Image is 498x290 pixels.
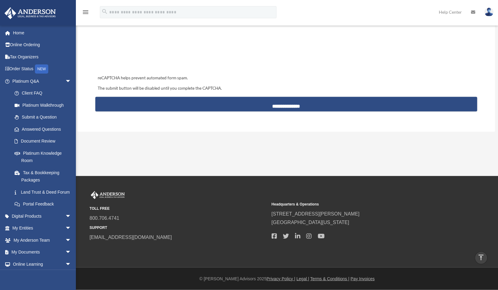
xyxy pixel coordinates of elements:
[65,258,77,271] span: arrow_drop_down
[65,75,77,88] span: arrow_drop_down
[8,135,77,147] a: Document Review
[4,246,80,258] a: My Documentsarrow_drop_down
[4,210,80,222] a: Digital Productsarrow_drop_down
[310,276,349,281] a: Terms & Conditions |
[484,8,493,16] img: User Pic
[4,258,80,270] a: Online Learningarrow_drop_down
[8,186,80,198] a: Land Trust & Deed Forum
[76,275,498,283] div: © [PERSON_NAME] Advisors 2025
[90,235,172,240] a: [EMAIL_ADDRESS][DOMAIN_NAME]
[4,39,80,51] a: Online Ordering
[3,7,58,19] img: Anderson Advisors Platinum Portal
[82,11,89,16] a: menu
[95,85,477,92] div: The submit button will be disabled until you complete the CAPTCHA.
[4,51,80,63] a: Tax Organizers
[477,254,485,261] i: vertical_align_top
[8,198,80,210] a: Portal Feedback
[96,39,188,62] iframe: reCAPTCHA
[351,276,374,281] a: Pay Invoices
[35,64,48,74] div: NEW
[8,123,80,135] a: Answered Questions
[65,210,77,223] span: arrow_drop_down
[271,211,359,216] a: [STREET_ADDRESS][PERSON_NAME]
[8,99,80,111] a: Platinum Walkthrough
[95,74,477,82] div: reCAPTCHA helps prevent automated form spam.
[4,222,80,234] a: My Entitiesarrow_drop_down
[8,147,80,167] a: Platinum Knowledge Room
[90,216,119,221] a: 800.706.4741
[4,75,80,87] a: Platinum Q&Aarrow_drop_down
[4,63,80,75] a: Order StatusNEW
[8,111,80,123] a: Submit a Question
[90,225,267,231] small: SUPPORT
[8,167,80,186] a: Tax & Bookkeeping Packages
[271,201,449,208] small: Headquarters & Operations
[266,276,295,281] a: Privacy Policy |
[90,191,126,199] img: Anderson Advisors Platinum Portal
[90,205,267,212] small: TOLL FREE
[296,276,309,281] a: Legal |
[65,234,77,247] span: arrow_drop_down
[4,234,80,246] a: My Anderson Teamarrow_drop_down
[4,27,80,39] a: Home
[8,87,80,99] a: Client FAQ
[65,246,77,259] span: arrow_drop_down
[475,251,487,264] a: vertical_align_top
[271,220,349,225] a: [GEOGRAPHIC_DATA][US_STATE]
[65,222,77,235] span: arrow_drop_down
[82,9,89,16] i: menu
[101,8,108,15] i: search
